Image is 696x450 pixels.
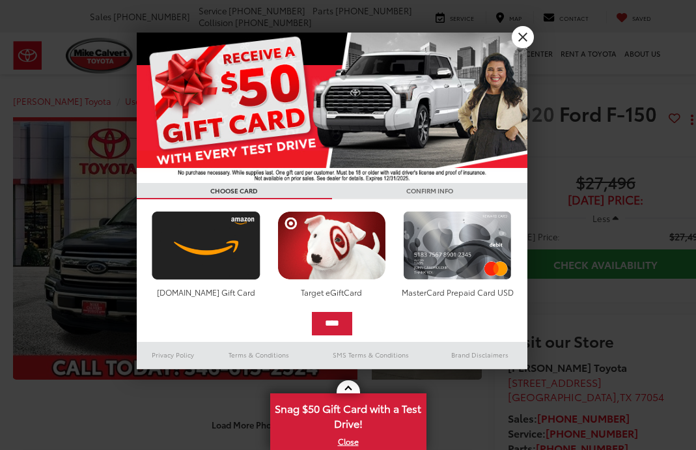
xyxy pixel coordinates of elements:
span: Snag $50 Gift Card with a Test Drive! [271,395,425,434]
a: Terms & Conditions [209,347,309,363]
img: 55838_top_625864.jpg [137,33,527,183]
img: amazoncard.png [148,211,264,280]
a: Brand Disclaimers [432,347,527,363]
img: targetcard.png [274,211,389,280]
h3: CHOOSE CARD [137,183,332,199]
h3: CONFIRM INFO [332,183,527,199]
a: Privacy Policy [137,347,210,363]
a: SMS Terms & Conditions [309,347,432,363]
div: [DOMAIN_NAME] Gift Card [148,287,264,298]
div: MasterCard Prepaid Card USD [400,287,515,298]
img: mastercard.png [400,211,515,280]
div: Target eGiftCard [274,287,389,298]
